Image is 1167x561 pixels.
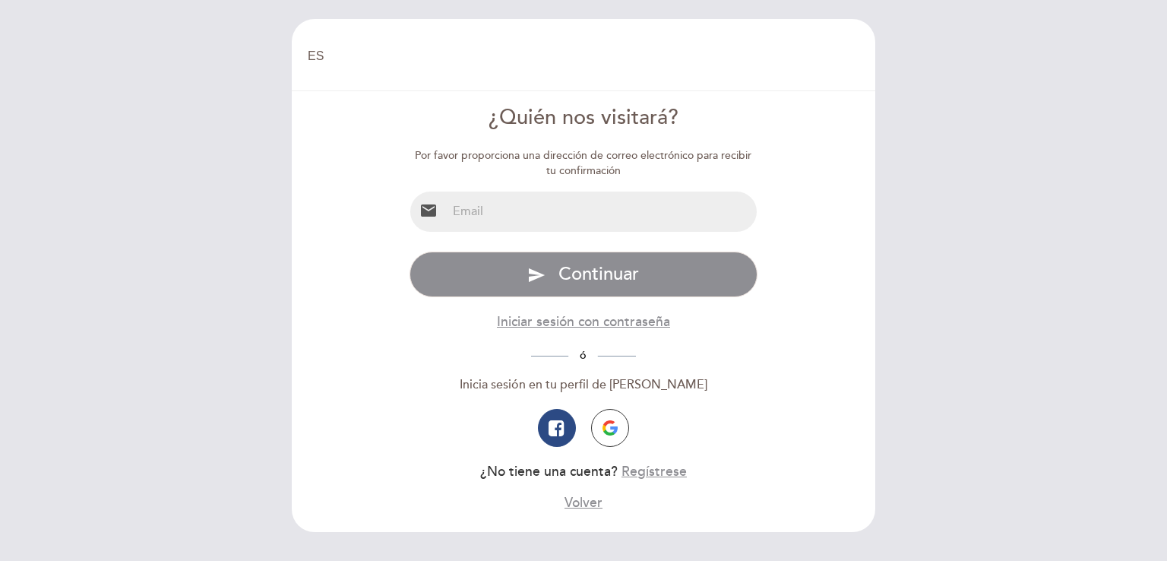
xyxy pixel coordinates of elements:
[527,266,546,284] i: send
[602,420,618,436] img: icon-google.png
[410,148,758,179] div: Por favor proporciona una dirección de correo electrónico para recibir tu confirmación
[565,493,602,512] button: Volver
[410,376,758,394] div: Inicia sesión en tu perfil de [PERSON_NAME]
[497,312,670,331] button: Iniciar sesión con contraseña
[410,252,758,297] button: send Continuar
[410,103,758,133] div: ¿Quién nos visitará?
[447,192,757,232] input: Email
[621,462,687,481] button: Regístrese
[558,263,639,285] span: Continuar
[419,201,438,220] i: email
[568,349,598,362] span: ó
[480,464,618,480] span: ¿No tiene una cuenta?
